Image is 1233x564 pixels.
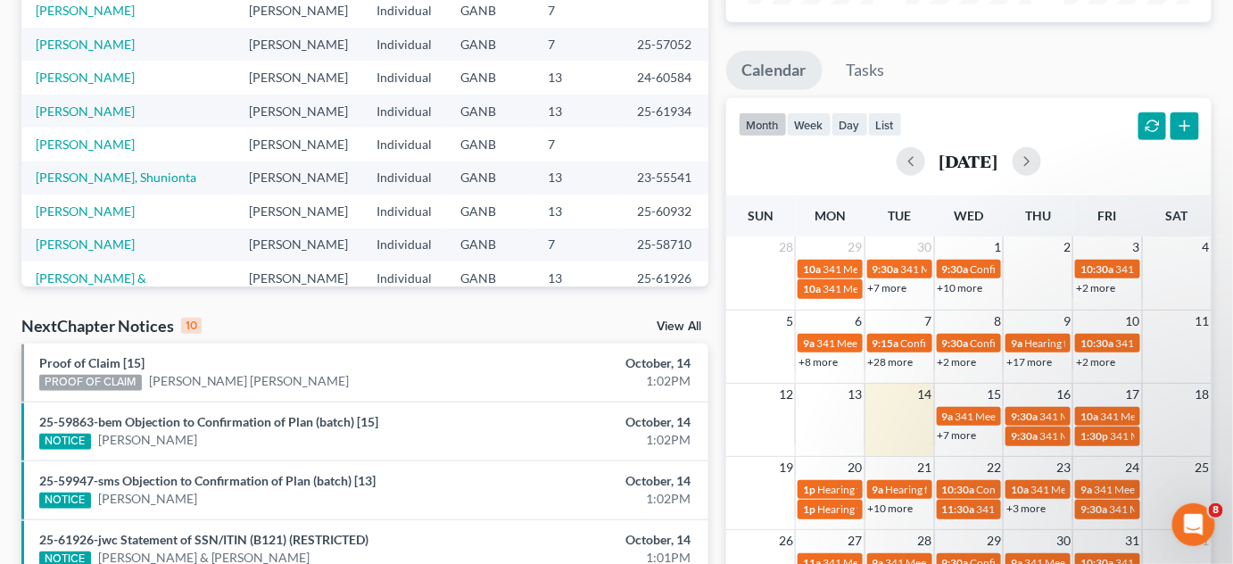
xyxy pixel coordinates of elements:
[534,61,623,94] td: 13
[98,431,197,449] a: [PERSON_NAME]
[623,95,708,128] td: 25-61934
[787,112,832,137] button: week
[485,490,691,508] div: 1:02PM
[1055,530,1072,552] span: 30
[803,483,815,496] span: 1p
[1080,336,1113,350] span: 10:30a
[739,112,787,137] button: month
[868,502,914,515] a: +10 more
[868,355,914,369] a: +28 more
[901,262,1062,276] span: 341 Meeting for [PERSON_NAME]
[446,61,534,94] td: GANB
[485,472,691,490] div: October, 14
[977,502,1138,516] span: 341 Meeting for [PERSON_NAME]
[534,228,623,261] td: 7
[1025,208,1051,223] span: Thu
[1011,429,1038,443] span: 9:30a
[726,51,823,90] a: Calendar
[181,318,202,334] div: 10
[235,195,362,228] td: [PERSON_NAME]
[777,530,795,552] span: 26
[901,336,1105,350] span: Confirmation Hearing for [PERSON_NAME]
[803,262,821,276] span: 10a
[748,208,774,223] span: Sun
[916,236,934,258] span: 30
[942,410,954,423] span: 9a
[847,236,865,258] span: 29
[446,128,534,161] td: GANB
[623,162,708,195] td: 23-55541
[36,170,196,185] a: [PERSON_NAME], Shunionta
[1024,336,1163,350] span: Hearing for [PERSON_NAME]
[362,28,446,61] td: Individual
[1076,281,1115,294] a: +2 more
[362,61,446,94] td: Individual
[777,236,795,258] span: 28
[1194,311,1212,332] span: 11
[485,372,691,390] div: 1:02PM
[657,320,701,333] a: View All
[799,355,838,369] a: +8 more
[956,410,1116,423] span: 341 Meeting for [PERSON_NAME]
[954,208,983,223] span: Wed
[235,162,362,195] td: [PERSON_NAME]
[362,228,446,261] td: Individual
[1030,483,1191,496] span: 341 Meeting for [PERSON_NAME]
[985,457,1003,478] span: 22
[534,28,623,61] td: 7
[938,355,977,369] a: +2 more
[446,28,534,61] td: GANB
[971,262,1163,276] span: Confirmation Hearing for Dossevi Trenou
[623,28,708,61] td: 25-57052
[1055,384,1072,405] span: 16
[916,530,934,552] span: 28
[1166,208,1188,223] span: Sat
[534,128,623,161] td: 7
[847,530,865,552] span: 27
[485,531,691,549] div: October, 14
[1039,410,1200,423] span: 341 Meeting for [PERSON_NAME]
[977,483,1181,496] span: Confirmation Hearing for [PERSON_NAME]
[36,137,135,152] a: [PERSON_NAME]
[985,384,1003,405] span: 15
[873,262,899,276] span: 9:30a
[784,311,795,332] span: 5
[1062,311,1072,332] span: 9
[362,195,446,228] td: Individual
[39,473,376,488] a: 25-59947-sms Objection to Confirmation of Plan (batch) [13]
[938,428,977,442] a: +7 more
[803,282,821,295] span: 10a
[1194,384,1212,405] span: 18
[1124,530,1142,552] span: 31
[847,457,865,478] span: 20
[939,152,998,170] h2: [DATE]
[886,483,1025,496] span: Hearing for [PERSON_NAME]
[235,61,362,94] td: [PERSON_NAME]
[1039,429,1200,443] span: 341 Meeting for [PERSON_NAME]
[817,502,951,516] span: Hearing for Kinshu Finnissee
[235,95,362,128] td: [PERSON_NAME]
[362,261,446,312] td: Individual
[39,375,142,391] div: PROOF OF CLAIM
[534,162,623,195] td: 13
[831,51,901,90] a: Tasks
[1011,483,1029,496] span: 10a
[446,162,534,195] td: GANB
[868,112,902,137] button: list
[1011,336,1022,350] span: 9a
[823,282,983,295] span: 341 Meeting for [PERSON_NAME]
[36,203,135,219] a: [PERSON_NAME]
[816,336,977,350] span: 341 Meeting for [PERSON_NAME]
[362,162,446,195] td: Individual
[36,70,135,85] a: [PERSON_NAME]
[847,384,865,405] span: 13
[1194,457,1212,478] span: 25
[446,228,534,261] td: GANB
[235,261,362,312] td: [PERSON_NAME]
[777,457,795,478] span: 19
[1055,457,1072,478] span: 23
[36,3,135,18] a: [PERSON_NAME]
[1124,457,1142,478] span: 24
[446,195,534,228] td: GANB
[1209,503,1223,518] span: 8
